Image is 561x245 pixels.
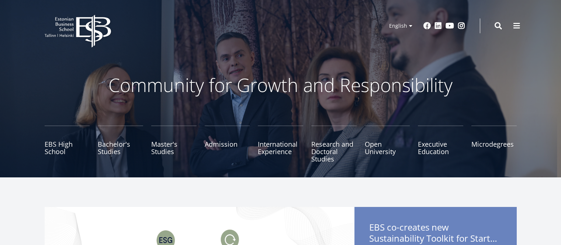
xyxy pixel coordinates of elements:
p: Community for Growth and Responsibility [85,74,476,96]
a: Open University [365,126,410,163]
a: International Experience [258,126,303,163]
a: Bachelor's Studies [98,126,143,163]
a: Executive Education [418,126,463,163]
a: Microdegrees [471,126,517,163]
a: Research and Doctoral Studies [311,126,357,163]
span: Sustainability Toolkit for Startups [369,233,502,244]
a: Linkedin [434,22,442,30]
a: EBS High School [45,126,90,163]
a: Instagram [458,22,465,30]
a: Facebook [423,22,431,30]
a: Master's Studies [151,126,197,163]
a: Youtube [446,22,454,30]
a: Admission [205,126,250,163]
